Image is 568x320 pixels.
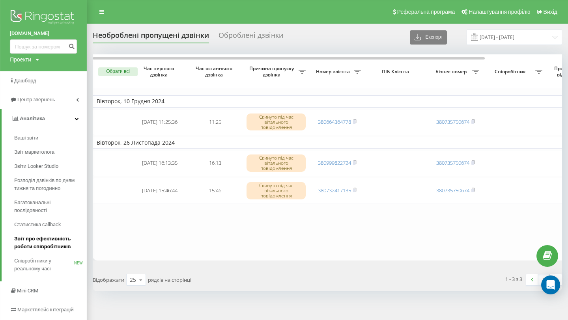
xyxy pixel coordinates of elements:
a: 380732417135 [318,187,351,194]
td: 15:46 [187,178,243,204]
a: 380735750674 [436,159,469,166]
span: Номер клієнта [314,69,354,75]
span: Звіт маркетолога [14,148,54,156]
a: 380664364778 [318,118,351,125]
td: 11:25 [187,109,243,135]
td: 16:13 [187,150,243,176]
span: Причина пропуску дзвінка [247,65,299,78]
span: Mini CRM [17,288,38,294]
a: Розподіл дзвінків по дням тижня та погодинно [14,173,87,195]
a: 1 [538,274,550,285]
button: Обрати всі [98,67,138,76]
a: Статистика callback [14,218,87,232]
span: Маркетплейс інтеграцій [17,307,74,313]
a: Звіти Looker Studio [14,159,87,173]
a: 380999822724 [318,159,351,166]
span: Час останнього дзвінка [194,65,236,78]
div: Open Intercom Messenger [541,275,560,294]
a: 380735750674 [436,187,469,194]
td: [DATE] 15:46:44 [132,178,187,204]
a: 380735750674 [436,118,469,125]
a: [DOMAIN_NAME] [10,30,77,37]
span: Аналiтика [20,115,45,121]
input: Пошук за номером [10,39,77,54]
a: Ваші звіти [14,131,87,145]
a: Аналiтика [2,109,87,128]
a: Звіт про ефективність роботи співробітників [14,232,87,254]
span: Реферальна програма [397,9,455,15]
span: Центр звернень [17,97,55,102]
button: Експорт [410,30,447,45]
span: Вихід [544,9,557,15]
a: Співробітники у реальному часіNEW [14,254,87,276]
span: Бізнес номер [432,69,472,75]
a: Звіт маркетолога [14,145,87,159]
span: Налаштування профілю [469,9,530,15]
span: Співробітник [487,69,535,75]
span: Статистика callback [14,221,61,229]
div: Необроблені пропущені дзвінки [93,31,209,43]
span: рядків на сторінці [148,276,191,283]
div: 25 [130,276,136,284]
span: Звіти Looker Studio [14,162,58,170]
span: Співробітники у реальному часі [14,257,74,273]
span: Багатоканальні послідовності [14,199,83,214]
span: Ваші звіти [14,134,38,142]
td: [DATE] 16:13:35 [132,150,187,176]
div: Проекти [10,56,31,63]
span: ПІБ Клієнта [372,69,421,75]
span: Відображати [93,276,124,283]
span: Дашборд [14,78,36,84]
span: Звіт про ефективність роботи співробітників [14,235,83,251]
span: Час першого дзвінка [138,65,181,78]
div: Оброблені дзвінки [219,31,283,43]
div: Скинуто під час вітального повідомлення [247,113,306,131]
div: 1 - 3 з 3 [505,275,522,283]
a: Багатоканальні послідовності [14,195,87,218]
img: Ringostat logo [10,8,77,28]
div: Скинуто під час вітального повідомлення [247,154,306,172]
td: [DATE] 11:25:36 [132,109,187,135]
div: Скинуто під час вітального повідомлення [247,182,306,199]
span: Розподіл дзвінків по дням тижня та погодинно [14,177,83,192]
